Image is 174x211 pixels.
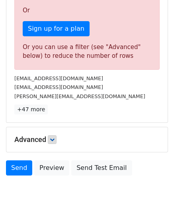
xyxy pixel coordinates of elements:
a: Sign up for a plan [23,21,90,36]
a: Preview [34,160,69,176]
h5: Advanced [14,135,160,144]
p: Or [23,6,151,15]
small: [EMAIL_ADDRESS][DOMAIN_NAME] [14,84,103,90]
small: [PERSON_NAME][EMAIL_ADDRESS][DOMAIN_NAME] [14,93,145,99]
a: Send [6,160,32,176]
a: +47 more [14,105,48,114]
div: Or you can use a filter (see "Advanced" below) to reduce the number of rows [23,43,151,61]
iframe: Chat Widget [134,173,174,211]
a: Send Test Email [71,160,132,176]
small: [EMAIL_ADDRESS][DOMAIN_NAME] [14,75,103,81]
